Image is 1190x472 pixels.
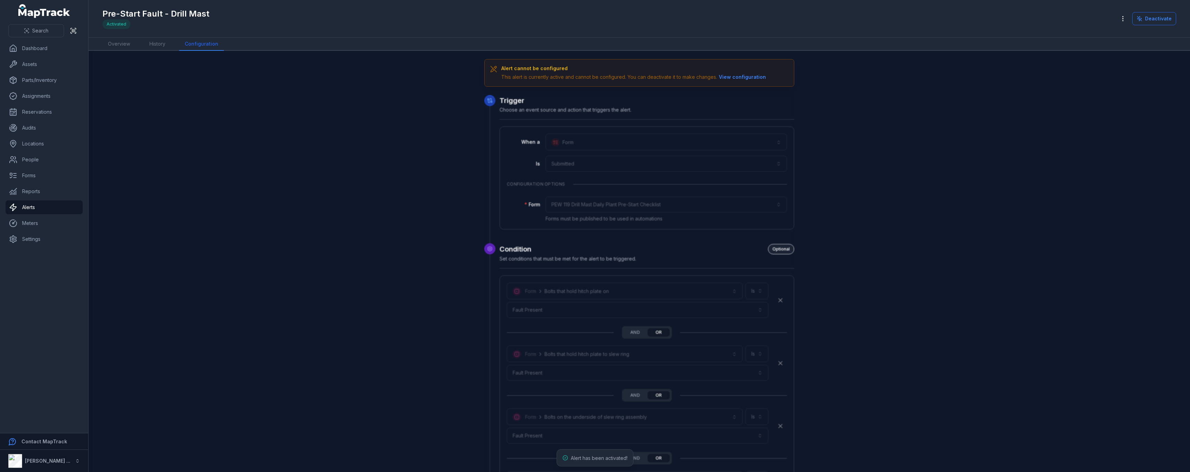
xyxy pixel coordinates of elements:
span: Alert has been activated! [571,455,628,461]
a: Audits [6,121,83,135]
span: Search [32,27,48,34]
a: Parts/Inventory [6,73,83,87]
a: Settings [6,232,83,246]
a: Reservations [6,105,83,119]
div: This alert is currently active and cannot be configured. You can deactivate it to make changes. [501,73,768,81]
button: Search [8,24,64,37]
strong: Contact MapTrack [21,438,67,444]
h3: Alert cannot be configured [501,65,768,72]
a: History [144,38,171,51]
a: Overview [102,38,136,51]
div: Activated [102,19,130,29]
a: Alerts [6,200,83,214]
a: Reports [6,185,83,198]
button: Deactivate [1132,12,1176,25]
a: Assets [6,57,83,71]
a: Meters [6,216,83,230]
a: MapTrack [18,4,70,18]
a: People [6,153,83,167]
h1: Pre-Start Fault - Drill Mast [102,8,209,19]
a: Locations [6,137,83,151]
a: Assignments [6,89,83,103]
button: View configuration [717,73,768,81]
a: Dashboard [6,41,83,55]
a: Forms [6,169,83,182]
strong: [PERSON_NAME] Group [25,458,82,464]
a: Configuration [179,38,224,51]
